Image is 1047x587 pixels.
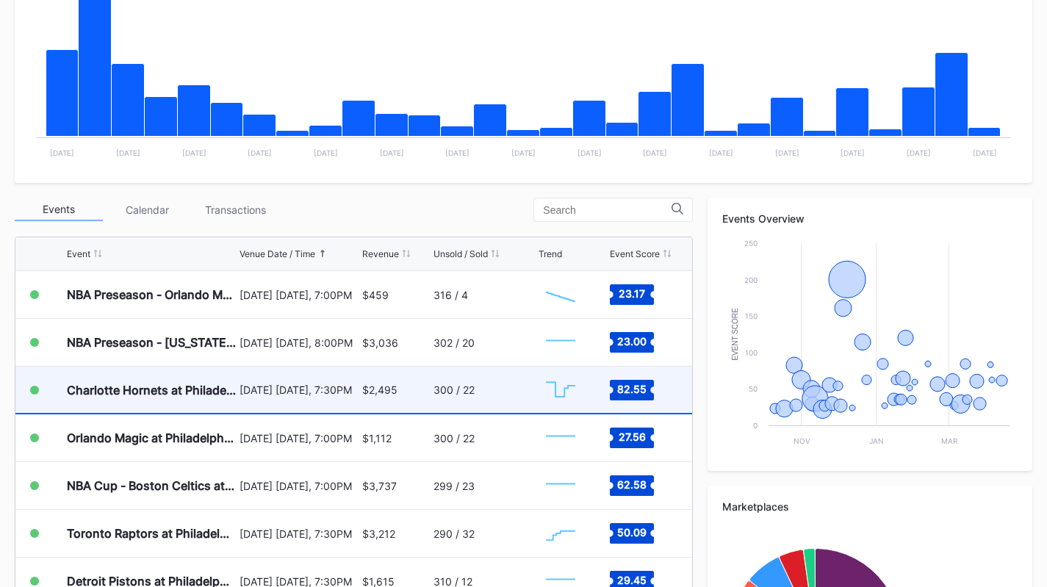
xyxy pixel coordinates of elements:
[841,148,865,157] text: [DATE]
[433,480,475,492] div: 299 / 23
[744,276,758,284] text: 200
[643,148,667,157] text: [DATE]
[67,287,236,302] div: NBA Preseason - Orlando Magic at Philadelphia 76ers
[240,383,358,396] div: [DATE] [DATE], 7:30PM
[103,198,191,221] div: Calendar
[362,527,395,540] div: $3,212
[433,432,475,444] div: 300 / 22
[619,287,645,300] text: 23.17
[794,436,810,445] text: Nov
[753,421,758,430] text: 0
[240,289,358,301] div: [DATE] [DATE], 7:00PM
[617,574,647,586] text: 29.45
[617,478,647,491] text: 62.58
[314,148,338,157] text: [DATE]
[539,276,583,313] svg: Chart title
[709,148,733,157] text: [DATE]
[380,148,404,157] text: [DATE]
[248,148,272,157] text: [DATE]
[941,436,958,445] text: Mar
[182,148,206,157] text: [DATE]
[617,335,647,347] text: 23.00
[619,431,646,443] text: 27.56
[539,248,562,259] div: Trend
[50,148,74,157] text: [DATE]
[116,148,140,157] text: [DATE]
[67,478,236,493] div: NBA Cup - Boston Celtics at Philadelphia 76ers
[543,204,672,216] input: Search
[539,467,583,504] svg: Chart title
[539,324,583,361] svg: Chart title
[191,198,279,221] div: Transactions
[240,248,315,259] div: Venue Date / Time
[745,311,758,320] text: 150
[240,336,358,349] div: [DATE] [DATE], 8:00PM
[433,527,475,540] div: 290 / 32
[67,248,90,259] div: Event
[869,436,884,445] text: Jan
[67,335,236,350] div: NBA Preseason - [US_STATE] Timberwolves at Philadelphia 76ers
[240,527,358,540] div: [DATE] [DATE], 7:30PM
[539,515,583,552] svg: Chart title
[610,248,660,259] div: Event Score
[433,248,488,259] div: Unsold / Sold
[362,289,389,301] div: $459
[731,308,739,361] text: Event Score
[617,382,647,395] text: 82.55
[362,383,397,396] div: $2,495
[240,432,358,444] div: [DATE] [DATE], 7:00PM
[445,148,469,157] text: [DATE]
[722,500,1018,513] div: Marketplaces
[362,336,398,349] div: $3,036
[907,148,931,157] text: [DATE]
[240,480,358,492] div: [DATE] [DATE], 7:00PM
[433,336,475,349] div: 302 / 20
[433,383,475,396] div: 300 / 22
[67,431,236,445] div: Orlando Magic at Philadelphia 76ers
[973,148,997,157] text: [DATE]
[744,239,758,248] text: 250
[362,432,392,444] div: $1,112
[362,248,399,259] div: Revenue
[745,348,758,357] text: 100
[722,212,1018,225] div: Events Overview
[617,526,647,539] text: 50.09
[362,480,397,492] div: $3,737
[511,148,536,157] text: [DATE]
[722,236,1017,456] svg: Chart title
[775,148,799,157] text: [DATE]
[67,383,236,397] div: Charlotte Hornets at Philadelphia 76ers
[15,198,103,221] div: Events
[539,372,583,408] svg: Chart title
[749,384,758,393] text: 50
[578,148,602,157] text: [DATE]
[433,289,468,301] div: 316 / 4
[539,419,583,456] svg: Chart title
[67,526,236,541] div: Toronto Raptors at Philadelphia 76ers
